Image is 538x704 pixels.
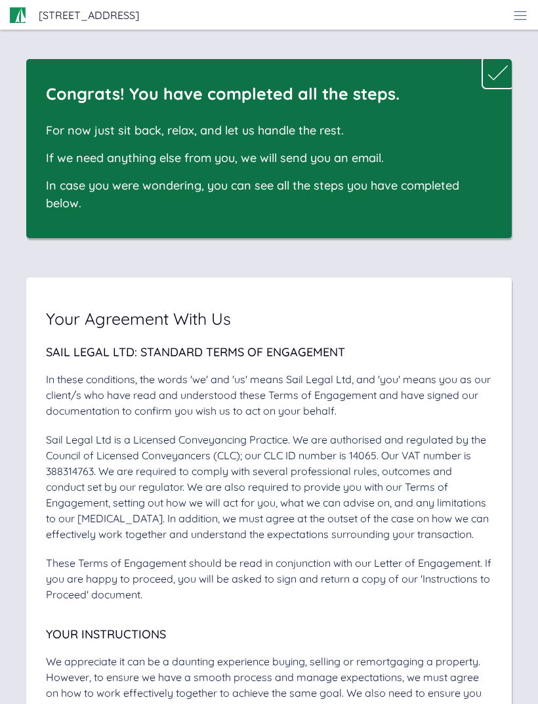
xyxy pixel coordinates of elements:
span: [STREET_ADDRESS] [39,10,139,20]
span: Your Instructions [46,627,166,642]
div: In case you were wondering, you can see all the steps you have completed below. [46,176,472,212]
div: These Terms of Engagement should be read in conjunction with our Letter of Engagement. If you are... [46,555,492,602]
div: For now just sit back, relax, and let us handle the rest. [46,121,472,139]
span: Sail Legal Ltd: Standard Terms of Engagement [46,344,345,360]
div: In these conditions, the words 'we' and 'us' means Sail Legal Ltd, and 'you' means you as our cli... [46,371,492,419]
span: Congrats! You have completed all the steps. [46,83,400,104]
span: Your Agreement With Us [46,310,231,327]
div: If we need anything else from you, we will send you an email. [46,149,472,167]
div: Sail Legal Ltd is a Licensed Conveyancing Practice. We are authorised and regulated by the Counci... [46,432,492,542]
